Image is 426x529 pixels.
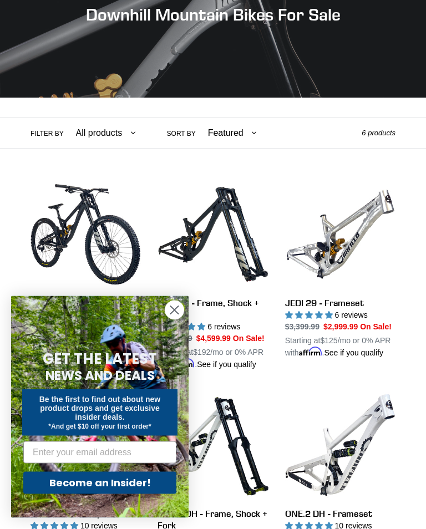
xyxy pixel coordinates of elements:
[167,129,196,139] label: Sort by
[362,129,395,138] span: 6 products
[39,395,161,421] span: Be the first to find out about new product drops and get exclusive insider deals.
[165,301,184,320] button: Close dialog
[45,367,155,384] span: NEWS AND DEALS
[23,441,176,464] input: Enter your email address
[31,129,64,139] label: Filter by
[43,349,157,369] span: GET THE LATEST
[23,472,176,494] button: Become an Insider!
[48,423,151,430] span: *And get $10 off your first order*
[86,5,341,25] span: Downhill Mountain Bikes For Sale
